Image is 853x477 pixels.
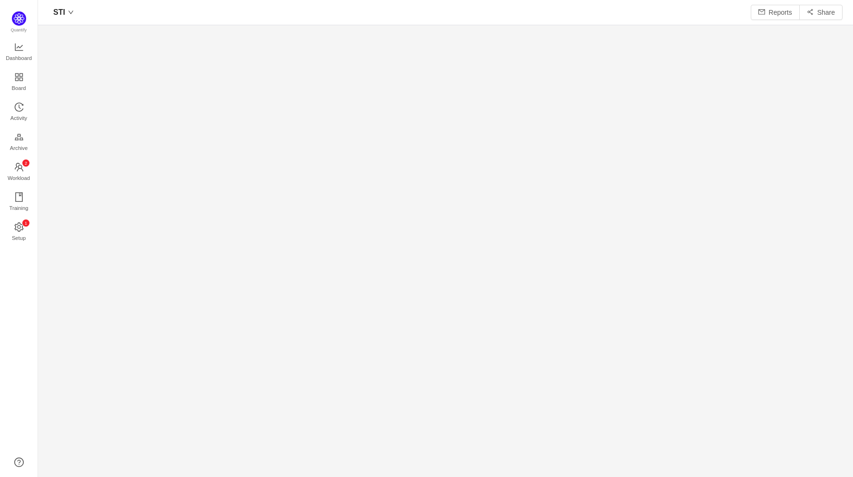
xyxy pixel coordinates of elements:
a: icon: question-circle [14,457,24,467]
i: icon: book [14,192,24,202]
a: icon: teamWorkload [14,163,24,182]
p: 2 [24,159,27,167]
span: Dashboard [6,49,32,68]
span: Training [9,199,28,218]
p: 1 [24,219,27,227]
span: Quantify [11,28,27,32]
img: Quantify [12,11,26,26]
span: Activity [10,109,27,128]
button: icon: mailReports [751,5,800,20]
i: icon: down [68,10,74,15]
i: icon: team [14,162,24,172]
i: icon: gold [14,132,24,142]
i: icon: history [14,102,24,112]
a: Dashboard [14,43,24,62]
span: Workload [8,169,30,188]
span: Setup [12,229,26,248]
i: icon: appstore [14,72,24,82]
span: STI [53,5,65,20]
a: icon: settingSetup [14,223,24,242]
a: Archive [14,133,24,152]
a: Activity [14,103,24,122]
span: Board [12,79,26,98]
sup: 2 [22,159,29,167]
i: icon: line-chart [14,42,24,52]
a: Board [14,73,24,92]
a: Training [14,193,24,212]
button: icon: share-altShare [799,5,843,20]
sup: 1 [22,219,29,227]
span: Archive [10,139,28,158]
i: icon: setting [14,222,24,232]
